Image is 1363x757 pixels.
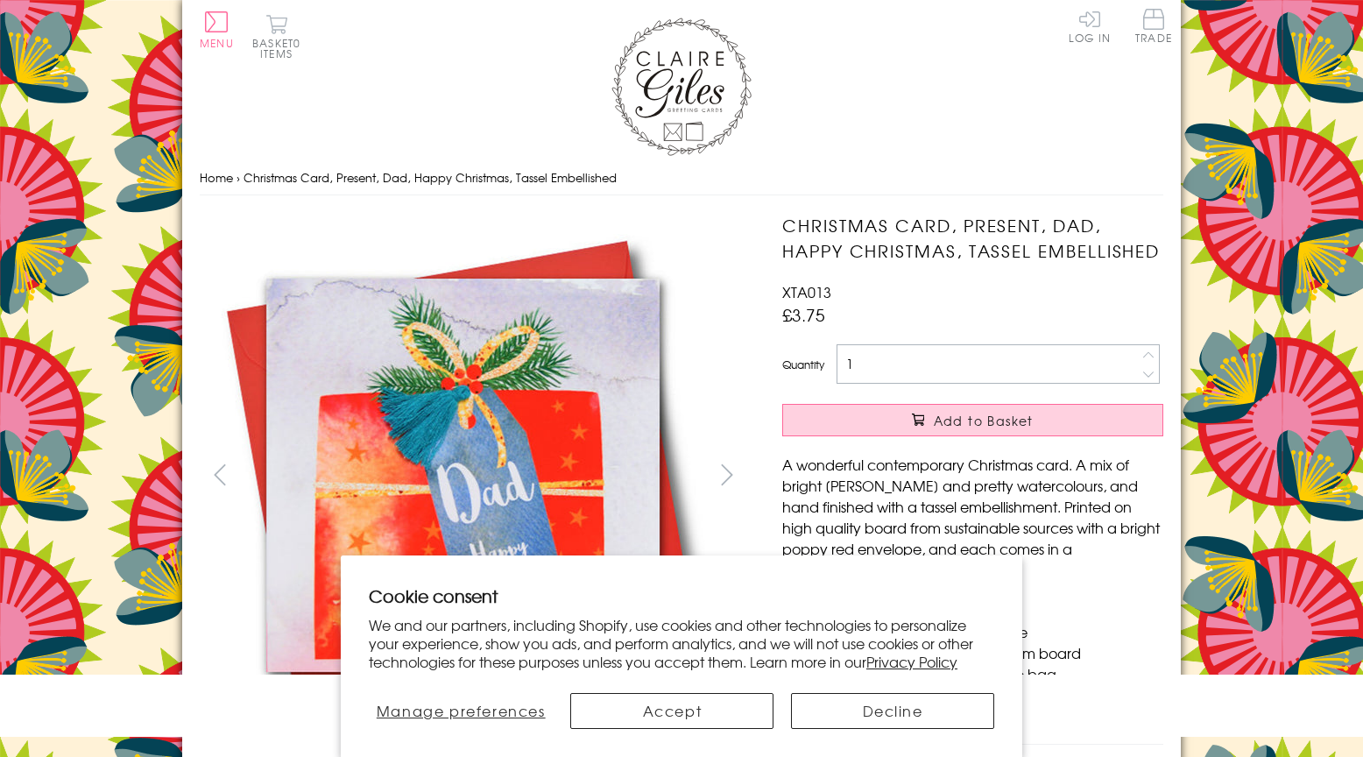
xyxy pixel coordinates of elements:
button: prev [200,455,239,494]
h2: Cookie consent [369,584,994,608]
span: Add to Basket [934,412,1034,429]
button: Decline [791,693,994,729]
p: We and our partners, including Shopify, use cookies and other technologies to personalize your ex... [369,616,994,670]
span: Menu [200,35,234,51]
a: Log In [1069,9,1111,43]
p: A wonderful contemporary Christmas card. A mix of bright [PERSON_NAME] and pretty watercolours, a... [782,454,1163,580]
span: XTA013 [782,281,831,302]
nav: breadcrumbs [200,160,1163,196]
span: £3.75 [782,302,825,327]
h1: Christmas Card, Present, Dad, Happy Christmas, Tassel Embellished [782,213,1163,264]
a: Trade [1135,9,1172,46]
button: Basket0 items [252,14,300,59]
button: Manage preferences [369,693,553,729]
button: next [708,455,747,494]
button: Accept [570,693,773,729]
a: Home [200,169,233,186]
span: 0 items [260,35,300,61]
span: Christmas Card, Present, Dad, Happy Christmas, Tassel Embellished [244,169,617,186]
button: Add to Basket [782,404,1163,436]
label: Quantity [782,357,824,372]
span: › [237,169,240,186]
a: Privacy Policy [866,651,957,672]
span: Trade [1135,9,1172,43]
img: Claire Giles Greetings Cards [611,18,752,156]
img: Christmas Card, Present, Dad, Happy Christmas, Tassel Embellished [200,213,725,738]
span: Manage preferences [377,700,546,721]
button: Menu [200,11,234,48]
img: Christmas Card, Present, Dad, Happy Christmas, Tassel Embellished [747,213,1273,739]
